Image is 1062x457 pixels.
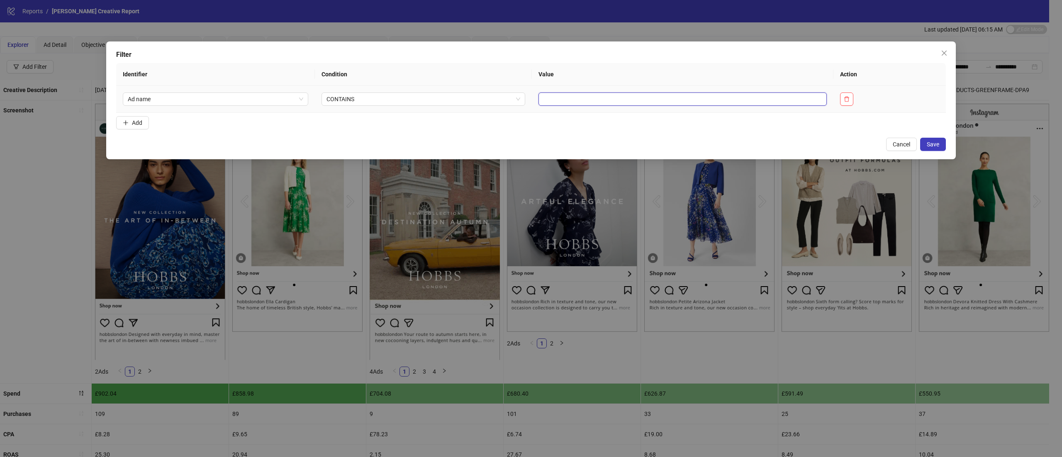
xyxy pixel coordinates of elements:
[116,50,946,60] div: Filter
[833,63,946,86] th: Action
[532,63,833,86] th: Value
[116,116,149,129] button: Add
[315,63,532,86] th: Condition
[326,93,520,105] span: CONTAINS
[123,120,129,126] span: plus
[116,63,315,86] th: Identifier
[927,141,939,148] span: Save
[941,50,948,56] span: close
[128,93,303,105] span: Ad name
[938,46,951,60] button: Close
[844,96,850,102] span: delete
[132,119,142,126] span: Add
[893,141,910,148] span: Cancel
[920,138,946,151] button: Save
[886,138,917,151] button: Cancel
